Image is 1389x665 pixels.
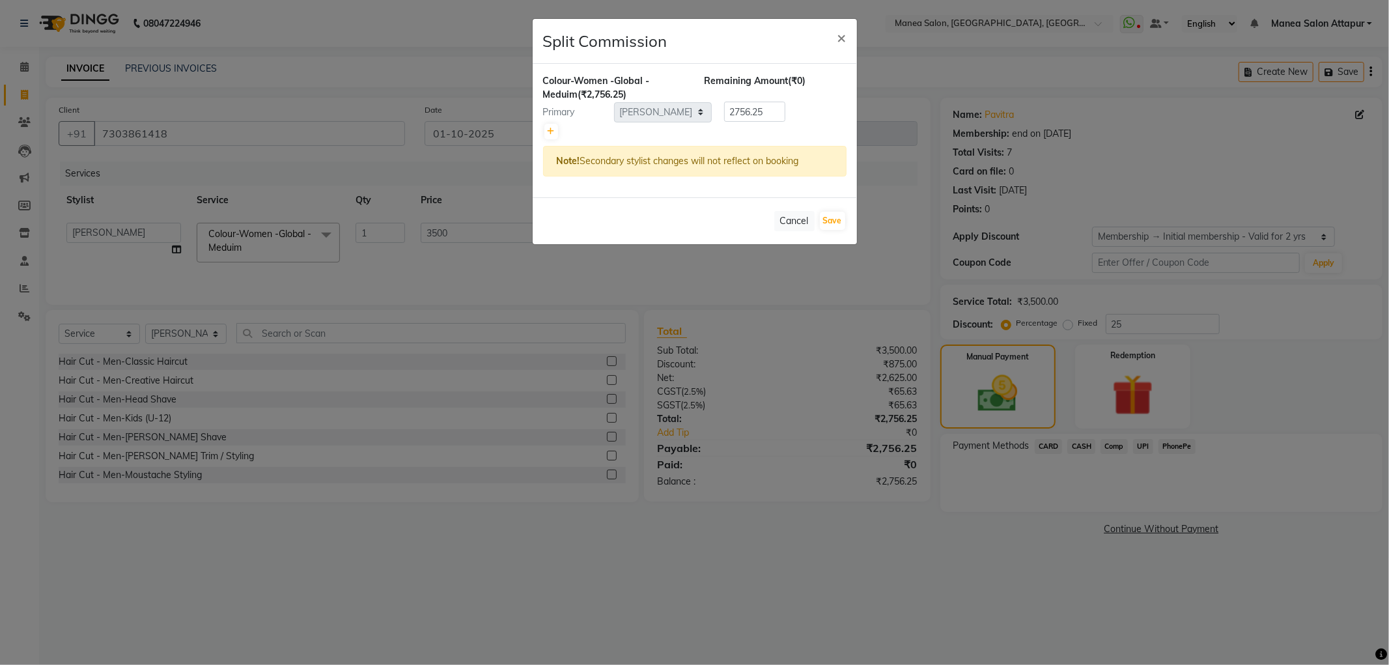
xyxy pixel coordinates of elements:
span: (₹2,756.25) [578,89,627,100]
button: Close [827,19,857,55]
h4: Split Commission [543,29,667,53]
span: (₹0) [789,75,806,87]
div: Primary [533,106,614,119]
span: Colour-Women -Global - Meduim [543,75,650,100]
span: × [837,27,847,47]
strong: Note! [557,155,580,167]
button: Save [820,212,845,230]
button: Cancel [774,211,815,231]
span: Remaining Amount [705,75,789,87]
div: Secondary stylist changes will not reflect on booking [543,146,847,177]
